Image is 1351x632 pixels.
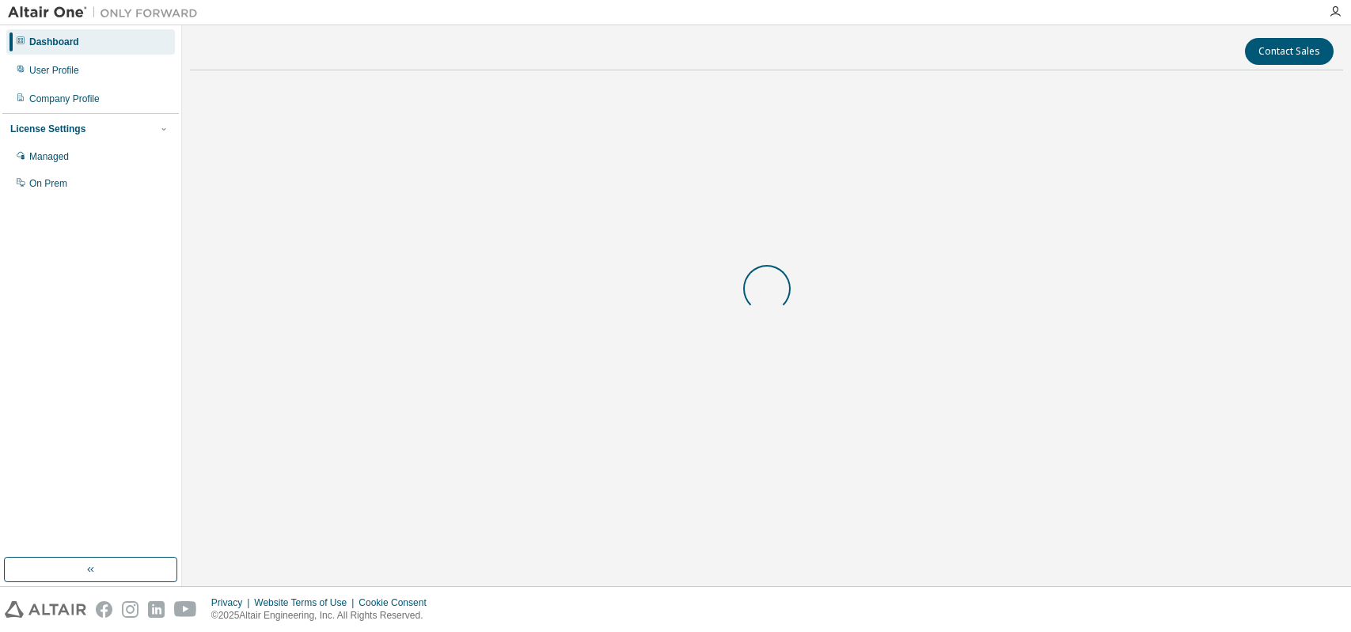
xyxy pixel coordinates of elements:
[29,150,69,163] div: Managed
[211,609,436,623] p: © 2025 Altair Engineering, Inc. All Rights Reserved.
[148,601,165,618] img: linkedin.svg
[29,177,67,190] div: On Prem
[8,5,206,21] img: Altair One
[29,64,79,77] div: User Profile
[254,596,359,609] div: Website Terms of Use
[359,596,435,609] div: Cookie Consent
[1245,38,1334,65] button: Contact Sales
[211,596,254,609] div: Privacy
[5,601,86,618] img: altair_logo.svg
[29,36,79,48] div: Dashboard
[174,601,197,618] img: youtube.svg
[29,93,100,105] div: Company Profile
[122,601,139,618] img: instagram.svg
[96,601,112,618] img: facebook.svg
[10,123,85,135] div: License Settings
